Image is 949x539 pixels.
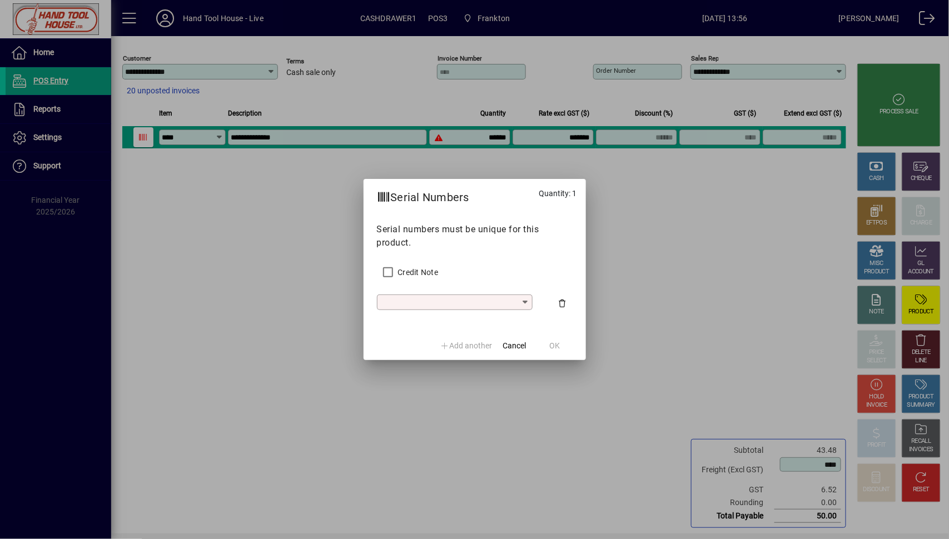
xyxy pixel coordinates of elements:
[497,336,533,356] button: Cancel
[377,223,573,249] p: Serial numbers must be unique for this product.
[364,179,483,211] h2: Serial Numbers
[503,340,526,352] span: Cancel
[396,267,439,278] label: Credit Note
[530,179,586,212] div: Quantity: 1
